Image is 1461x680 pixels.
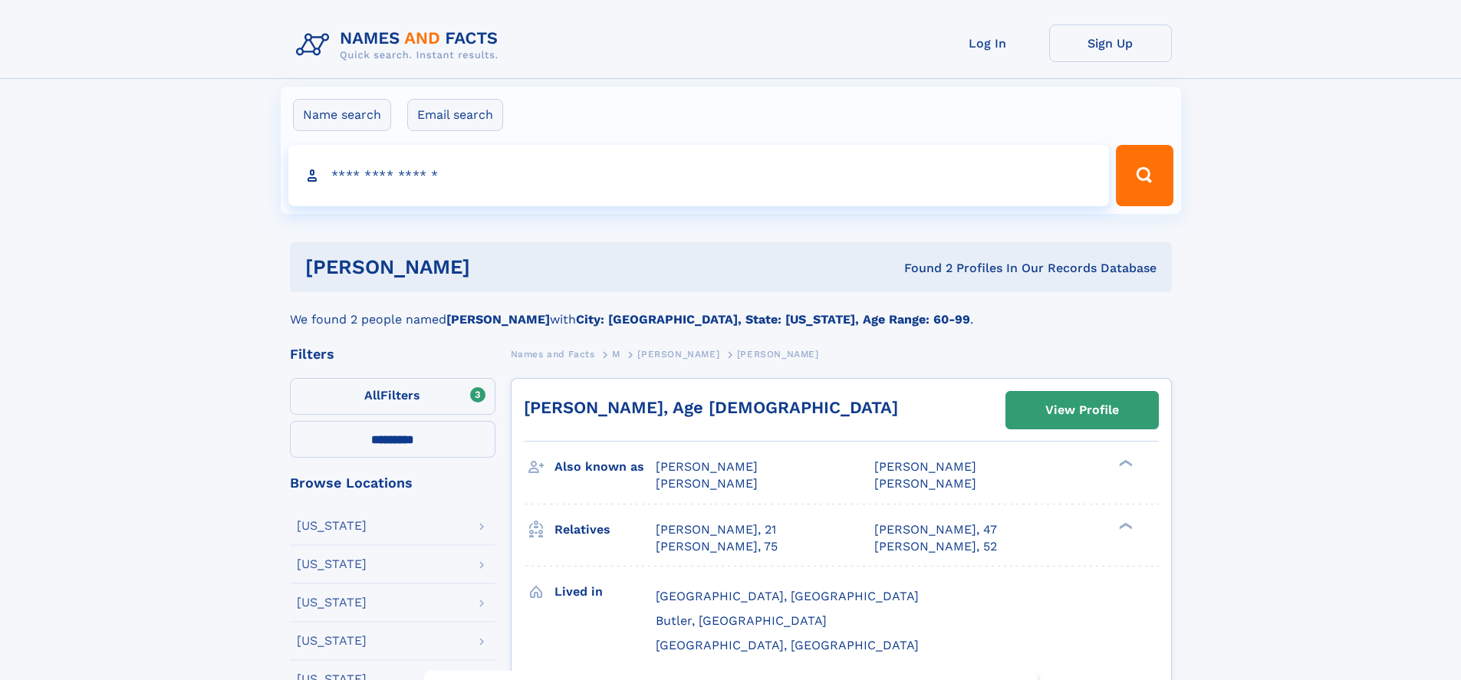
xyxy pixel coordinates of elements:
[446,312,550,327] b: [PERSON_NAME]
[687,260,1157,277] div: Found 2 Profiles In Our Records Database
[637,344,719,363] a: [PERSON_NAME]
[874,538,997,555] a: [PERSON_NAME], 52
[293,99,391,131] label: Name search
[1115,458,1134,468] div: ❯
[656,538,778,555] a: [PERSON_NAME], 75
[1049,25,1172,62] a: Sign Up
[737,349,819,360] span: [PERSON_NAME]
[290,476,495,490] div: Browse Locations
[656,459,758,474] span: [PERSON_NAME]
[554,454,656,480] h3: Also known as
[524,398,898,417] a: [PERSON_NAME], Age [DEMOGRAPHIC_DATA]
[288,145,1110,206] input: search input
[290,25,511,66] img: Logo Names and Facts
[656,613,827,628] span: Butler, [GEOGRAPHIC_DATA]
[511,344,595,363] a: Names and Facts
[576,312,970,327] b: City: [GEOGRAPHIC_DATA], State: [US_STATE], Age Range: 60-99
[1006,392,1158,429] a: View Profile
[290,292,1172,329] div: We found 2 people named with .
[612,344,620,363] a: M
[305,258,687,277] h1: [PERSON_NAME]
[874,521,997,538] a: [PERSON_NAME], 47
[554,579,656,605] h3: Lived in
[874,476,976,491] span: [PERSON_NAME]
[656,638,919,652] span: [GEOGRAPHIC_DATA], [GEOGRAPHIC_DATA]
[656,476,758,491] span: [PERSON_NAME]
[1116,145,1173,206] button: Search Button
[874,459,976,474] span: [PERSON_NAME]
[656,521,776,538] a: [PERSON_NAME], 21
[656,589,919,603] span: [GEOGRAPHIC_DATA], [GEOGRAPHIC_DATA]
[364,388,380,402] span: All
[926,25,1049,62] a: Log In
[297,596,367,609] div: [US_STATE]
[297,520,367,532] div: [US_STATE]
[612,349,620,360] span: M
[297,635,367,647] div: [US_STATE]
[290,378,495,415] label: Filters
[290,347,495,361] div: Filters
[297,558,367,570] div: [US_STATE]
[554,517,656,543] h3: Relatives
[407,99,503,131] label: Email search
[1115,521,1134,531] div: ❯
[1045,393,1119,428] div: View Profile
[637,349,719,360] span: [PERSON_NAME]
